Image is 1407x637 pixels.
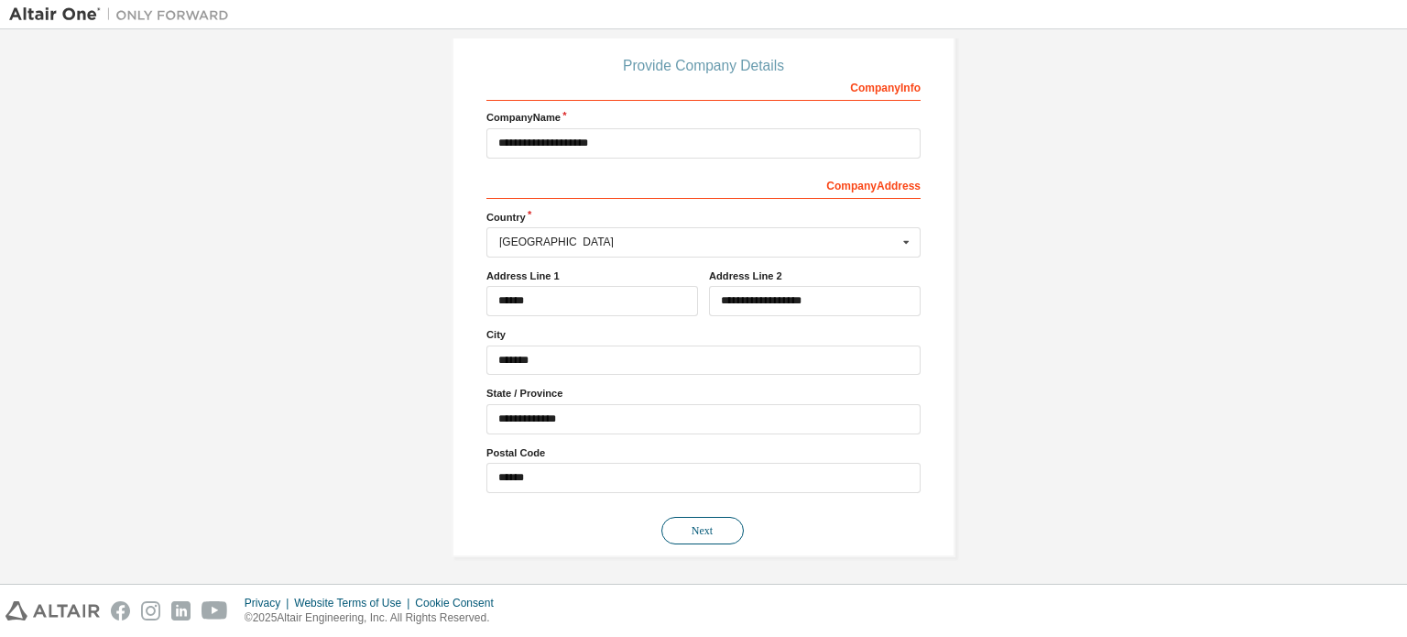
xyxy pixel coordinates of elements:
[5,601,100,621] img: altair_logo.svg
[709,269,921,283] label: Address Line 2
[202,601,228,621] img: youtube.svg
[486,170,921,199] div: Company Address
[9,5,238,24] img: Altair One
[486,110,921,125] label: Company Name
[486,60,921,71] div: Provide Company Details
[171,601,191,621] img: linkedin.svg
[141,601,160,621] img: instagram.svg
[499,236,898,247] div: [GEOGRAPHIC_DATA]
[245,610,505,626] p: © 2025 Altair Engineering, Inc. All Rights Reserved.
[486,71,921,101] div: Company Info
[486,327,921,342] label: City
[486,269,698,283] label: Address Line 1
[294,596,415,610] div: Website Terms of Use
[415,596,504,610] div: Cookie Consent
[661,517,744,544] button: Next
[486,210,921,225] label: Country
[486,445,921,460] label: Postal Code
[486,386,921,401] label: State / Province
[245,596,294,610] div: Privacy
[111,601,130,621] img: facebook.svg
